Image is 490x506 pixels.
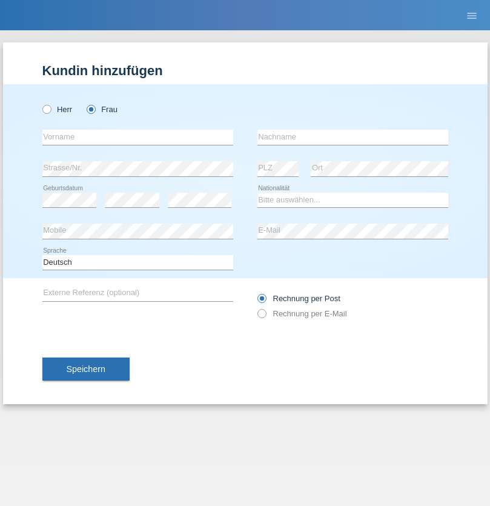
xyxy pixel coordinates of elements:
input: Frau [87,105,94,113]
label: Herr [42,105,73,114]
label: Rechnung per Post [257,294,340,303]
label: Rechnung per E-Mail [257,309,347,318]
label: Frau [87,105,118,114]
input: Rechnung per E-Mail [257,309,265,324]
button: Speichern [42,358,130,381]
i: menu [466,10,478,22]
input: Rechnung per Post [257,294,265,309]
span: Speichern [67,364,105,374]
a: menu [460,12,484,19]
input: Herr [42,105,50,113]
h1: Kundin hinzufügen [42,63,448,78]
